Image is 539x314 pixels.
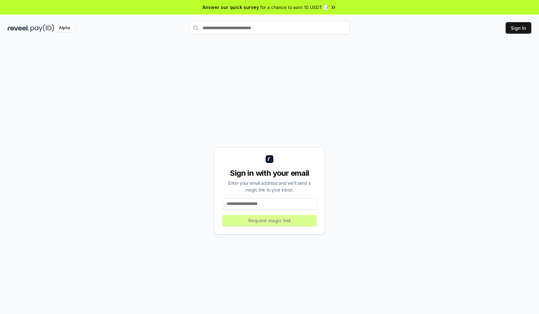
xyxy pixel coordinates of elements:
[222,180,317,193] div: Enter your email address and we’ll send a magic link to your inbox.
[8,24,29,32] img: reveel_dark
[56,24,73,32] div: Alpha
[266,155,273,163] img: logo_small
[222,168,317,178] div: Sign in with your email
[260,4,329,11] span: for a chance to earn 10 USDT 📝
[30,24,54,32] img: pay_id
[202,4,259,11] span: Answer our quick survey
[506,22,531,34] button: Sign In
